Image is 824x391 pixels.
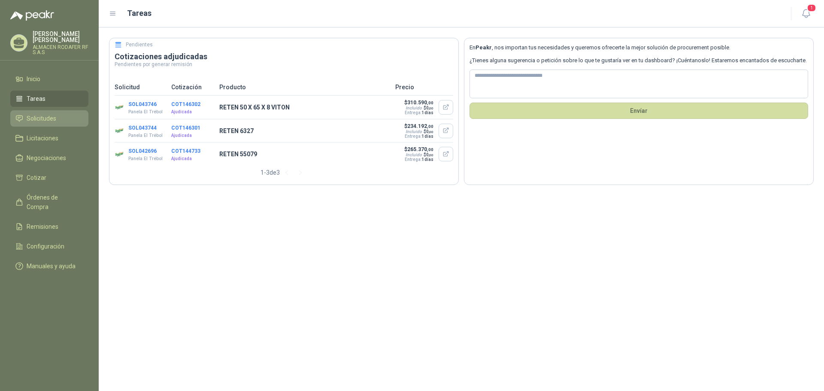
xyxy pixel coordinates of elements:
[10,150,88,166] a: Negociaciones
[219,103,390,112] p: RETEN 50 X 65 X 8 VITON
[10,258,88,274] a: Manuales y ayuda
[171,155,214,162] p: Ajudicada
[115,102,125,112] img: Company Logo
[27,74,40,84] span: Inicio
[219,149,390,159] p: RETEN 55079
[406,152,422,157] div: Incluido
[10,130,88,146] a: Licitaciones
[10,10,54,21] img: Logo peakr
[427,124,433,129] span: ,00
[470,103,808,119] button: Envíar
[27,153,66,163] span: Negociaciones
[27,133,58,143] span: Licitaciones
[128,109,163,115] p: Panela El Trébol
[429,106,433,110] span: ,00
[128,132,163,139] p: Panela El Trébol
[115,126,125,136] img: Company Logo
[127,7,151,19] h1: Tareas
[407,100,433,106] span: 310.590
[10,238,88,255] a: Configuración
[407,123,433,129] span: 234.192
[128,148,157,154] button: SOL042696
[424,152,433,157] span: $
[219,126,390,136] p: RETEN 6327
[404,146,433,152] p: $
[115,82,166,92] p: Solicitud
[424,129,433,134] span: $
[27,242,64,251] span: Configuración
[422,110,433,115] span: 1 días
[424,106,433,110] span: $
[798,6,814,21] button: 1
[427,100,433,105] span: ,00
[27,114,56,123] span: Solicitudes
[171,132,214,139] p: Ajudicada
[27,261,76,271] span: Manuales y ayuda
[10,189,88,215] a: Órdenes de Compra
[27,222,58,231] span: Remisiones
[406,106,422,110] div: Incluido
[807,4,816,12] span: 1
[404,110,433,115] p: Entrega:
[128,101,157,107] button: SOL043746
[115,52,453,62] h3: Cotizaciones adjudicadas
[219,82,390,92] p: Producto
[115,149,125,159] img: Company Logo
[422,134,433,139] span: 1 días
[171,109,214,115] p: Ajudicada
[407,146,433,152] span: 265.370
[10,110,88,127] a: Solicitudes
[126,41,153,49] h5: Pendientes
[171,148,200,154] button: COT144733
[404,100,433,106] p: $
[10,91,88,107] a: Tareas
[10,218,88,235] a: Remisiones
[33,45,88,55] p: ALMACEN RODAFER RF S.A.S
[261,166,307,179] div: 1 - 3 de 3
[10,71,88,87] a: Inicio
[470,43,808,52] p: En , nos importan tus necesidades y queremos ofrecerte la mejor solución de procurement posible.
[27,193,80,212] span: Órdenes de Compra
[404,134,433,139] p: Entrega:
[422,157,433,162] span: 1 días
[470,56,808,65] p: ¿Tienes alguna sugerencia o petición sobre lo que te gustaría ver en tu dashboard? ¡Cuéntanoslo! ...
[128,155,163,162] p: Panela El Trébol
[404,123,433,129] p: $
[404,157,433,162] p: Entrega:
[171,82,214,92] p: Cotización
[171,101,200,107] button: COT146302
[115,62,453,67] p: Pendientes por generar remisión
[427,147,433,152] span: ,00
[10,170,88,186] a: Cotizar
[33,31,88,43] p: [PERSON_NAME] [PERSON_NAME]
[426,129,433,134] span: 0
[476,44,492,51] b: Peakr
[128,125,157,131] button: SOL043744
[27,173,46,182] span: Cotizar
[426,106,433,110] span: 0
[395,82,453,92] p: Precio
[426,152,433,157] span: 0
[406,129,422,134] div: Incluido
[429,130,433,134] span: ,00
[27,94,45,103] span: Tareas
[171,125,200,131] button: COT146301
[429,153,433,157] span: ,00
